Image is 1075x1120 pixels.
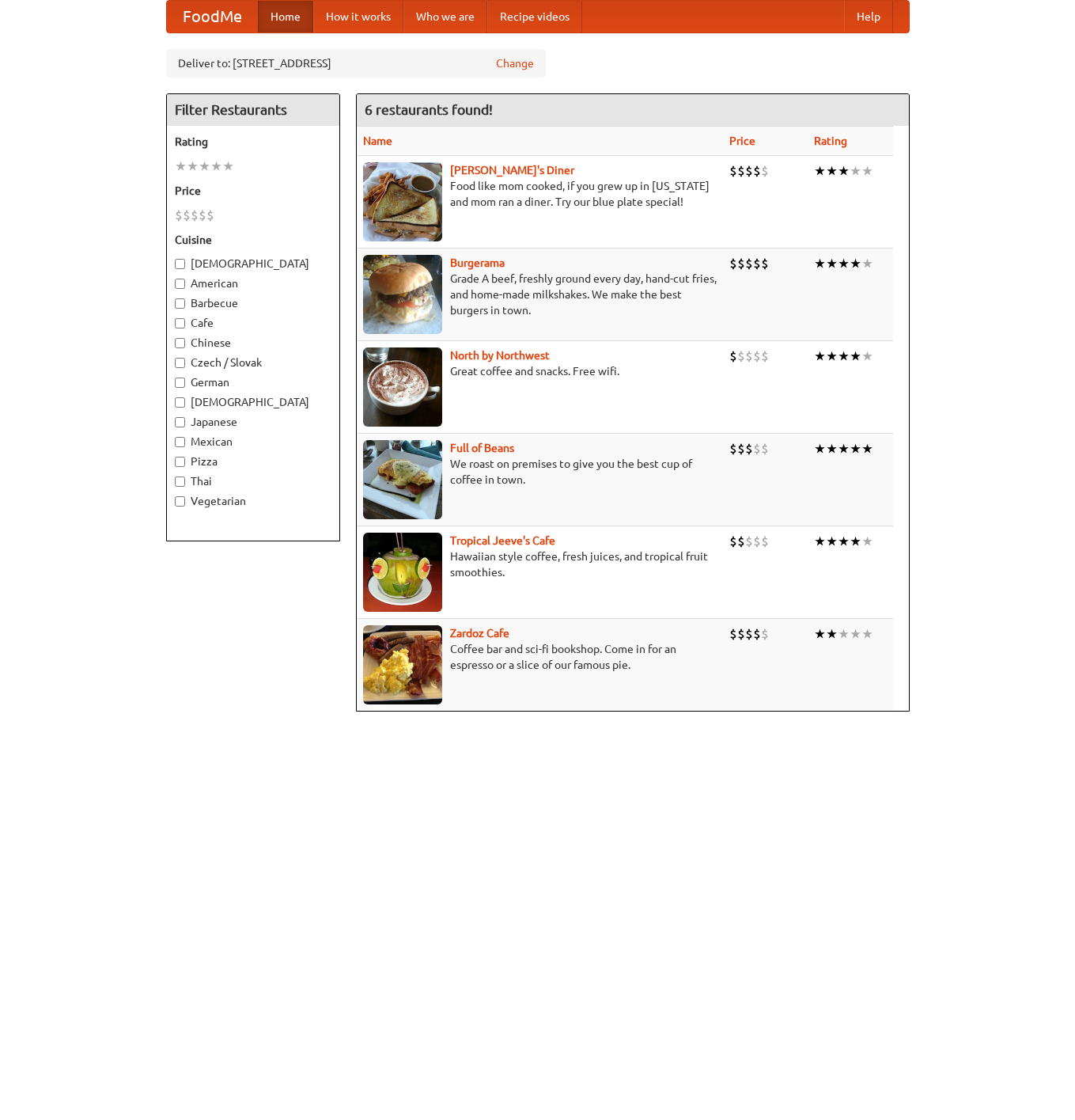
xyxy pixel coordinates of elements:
[753,347,761,365] li: $
[753,533,761,550] li: $
[175,374,331,390] label: German
[814,162,826,180] li: ★
[737,533,745,550] li: $
[729,440,737,457] li: $
[363,456,717,488] p: We roast on premises to give you the best cup of coffee in town.
[206,207,214,224] li: $
[729,135,755,147] a: Price
[753,625,761,643] li: $
[363,162,442,241] img: sallys.jpg
[745,255,753,272] li: $
[222,158,234,175] li: ★
[199,158,210,175] li: ★
[729,625,737,643] li: $
[745,347,753,365] li: $
[850,440,861,457] li: ★
[850,347,861,365] li: ★
[814,347,826,365] li: ★
[258,1,313,32] a: Home
[838,162,850,180] li: ★
[175,454,331,469] label: Pizza
[363,347,442,427] img: north.jpg
[175,183,331,199] h5: Price
[363,625,442,704] img: zardoz.jpg
[753,255,761,272] li: $
[167,94,339,126] h4: Filter Restaurants
[175,358,185,368] input: Czech / Slovak
[761,533,769,550] li: $
[814,255,826,272] li: ★
[850,162,861,180] li: ★
[838,625,850,643] li: ★
[737,440,745,457] li: $
[175,437,185,447] input: Mexican
[761,440,769,457] li: $
[187,158,199,175] li: ★
[838,255,850,272] li: ★
[363,271,717,318] p: Grade A beef, freshly ground every day, hand-cut fries, and home-made milkshakes. We make the bes...
[403,1,487,32] a: Who we are
[175,256,331,271] label: [DEMOGRAPHIC_DATA]
[753,162,761,180] li: $
[861,255,873,272] li: ★
[850,255,861,272] li: ★
[826,440,838,457] li: ★
[363,135,392,147] a: Name
[838,440,850,457] li: ★
[761,347,769,365] li: $
[496,55,534,71] a: Change
[838,347,850,365] li: ★
[175,207,183,224] li: $
[191,207,199,224] li: $
[838,533,850,550] li: ★
[363,641,717,673] p: Coffee bar and sci-fi bookshop. Come in for an espresso or a slice of our famous pie.
[210,158,222,175] li: ★
[313,1,403,32] a: How it works
[745,533,753,550] li: $
[363,440,442,519] img: beans.jpg
[175,417,185,427] input: Japanese
[175,434,331,450] label: Mexican
[175,476,185,487] input: Thai
[814,440,826,457] li: ★
[363,549,717,580] p: Hawaiian style coffee, fresh juices, and tropical fruit smoothies.
[175,279,185,289] input: American
[175,295,331,311] label: Barbecue
[753,440,761,457] li: $
[175,394,331,410] label: [DEMOGRAPHIC_DATA]
[487,1,582,32] a: Recipe videos
[761,625,769,643] li: $
[861,162,873,180] li: ★
[745,162,753,180] li: $
[175,134,331,150] h5: Rating
[175,315,331,331] label: Cafe
[826,162,838,180] li: ★
[814,625,826,643] li: ★
[729,162,737,180] li: $
[861,440,873,457] li: ★
[450,534,555,547] a: Tropical Jeeve's Cafe
[761,162,769,180] li: $
[363,178,717,210] p: Food like mom cooked, if you grew up in [US_STATE] and mom ran a diner. Try our blue plate special!
[729,533,737,550] li: $
[175,397,185,408] input: [DEMOGRAPHIC_DATA]
[175,355,331,370] label: Czech / Slovak
[737,255,745,272] li: $
[450,164,574,177] a: [PERSON_NAME]'s Diner
[861,347,873,365] li: ★
[175,335,331,351] label: Chinese
[737,347,745,365] li: $
[450,442,514,454] a: Full of Beans
[199,207,206,224] li: $
[814,533,826,550] li: ★
[861,533,873,550] li: ★
[826,255,838,272] li: ★
[450,256,505,269] a: Burgerama
[450,349,550,362] b: North by Northwest
[861,625,873,643] li: ★
[167,1,258,32] a: FoodMe
[175,473,331,489] label: Thai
